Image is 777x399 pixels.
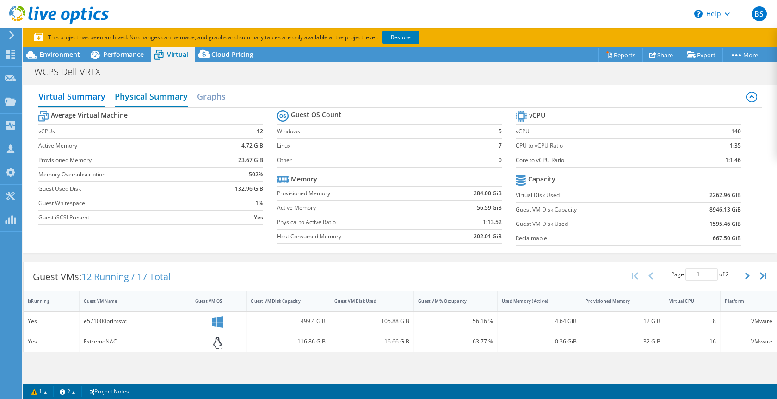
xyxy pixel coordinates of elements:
[238,156,263,165] b: 23.67 GiB
[334,337,409,347] div: 16.66 GiB
[84,298,175,304] div: Guest VM Name
[474,232,502,241] b: 202.01 GiB
[277,189,437,198] label: Provisioned Memory
[291,110,341,119] b: Guest OS Count
[598,48,643,62] a: Reports
[38,156,210,165] label: Provisioned Memory
[211,50,253,59] span: Cloud Pricing
[38,87,105,107] h2: Virtual Summary
[730,141,741,150] b: 1:35
[39,50,80,59] span: Environment
[669,316,716,326] div: 8
[516,191,668,200] label: Virtual Disk Used
[725,298,761,304] div: Platform
[255,199,263,208] b: 1%
[709,205,741,214] b: 8946.13 GiB
[586,298,649,304] div: Provisioned Memory
[197,87,226,106] h2: Graphs
[671,268,729,281] span: Page of
[418,337,493,347] div: 63.77 %
[502,298,566,304] div: Used Memory (Active)
[81,270,171,283] span: 12 Running / 17 Total
[669,298,705,304] div: Virtual CPU
[115,87,188,107] h2: Physical Summary
[516,234,668,243] label: Reclaimable
[483,218,502,227] b: 1:13.52
[103,50,144,59] span: Performance
[709,219,741,229] b: 1595.46 GiB
[382,31,419,44] a: Restore
[277,156,491,165] label: Other
[195,298,231,304] div: Guest VM OS
[713,234,741,243] b: 667.50 GiB
[251,316,326,326] div: 499.4 GiB
[34,32,487,43] p: This project has been archived. No changes can be made, and graphs and summary tables are only av...
[680,48,723,62] a: Export
[516,127,689,136] label: vCPU
[516,141,689,150] label: CPU to vCPU Ratio
[709,191,741,200] b: 2262.96 GiB
[499,141,502,150] b: 7
[499,127,502,136] b: 5
[84,337,186,347] div: ExtremeNAC
[669,337,716,347] div: 16
[38,184,210,193] label: Guest Used Disk
[725,337,772,347] div: VMware
[28,337,75,347] div: Yes
[516,205,668,214] label: Guest VM Disk Capacity
[334,298,398,304] div: Guest VM Disk Used
[277,218,437,227] label: Physical to Active Ratio
[586,337,660,347] div: 32 GiB
[28,316,75,326] div: Yes
[254,213,263,222] b: Yes
[38,213,210,222] label: Guest iSCSI Present
[257,127,263,136] b: 12
[291,175,317,184] b: Memory
[418,298,482,304] div: Guest VM % Occupancy
[474,189,502,198] b: 284.00 GiB
[24,262,180,291] div: Guest VMs:
[726,270,729,278] span: 2
[51,111,128,120] b: Average Virtual Machine
[725,316,772,326] div: VMware
[25,386,54,397] a: 1
[84,316,186,326] div: e571000printsvc
[30,67,115,77] h1: WCPS Dell VRTX
[502,337,577,347] div: 0.36 GiB
[529,111,545,120] b: vCPU
[334,316,409,326] div: 105.88 GiB
[685,268,718,281] input: jump to page
[277,203,437,212] label: Active Memory
[277,141,491,150] label: Linux
[241,141,263,150] b: 4.72 GiB
[477,203,502,212] b: 56.59 GiB
[28,298,64,304] div: IsRunning
[516,219,668,229] label: Guest VM Disk Used
[249,170,263,179] b: 502%
[38,141,210,150] label: Active Memory
[167,50,188,59] span: Virtual
[277,232,437,241] label: Host Consumed Memory
[235,184,263,193] b: 132.96 GiB
[53,386,82,397] a: 2
[528,175,555,184] b: Capacity
[752,6,767,21] span: BS
[499,156,502,165] b: 0
[586,316,660,326] div: 12 GiB
[38,127,210,136] label: vCPUs
[722,48,765,62] a: More
[38,170,210,179] label: Memory Oversubscription
[725,156,741,165] b: 1:1.46
[277,127,491,136] label: Windows
[731,127,741,136] b: 140
[251,337,326,347] div: 116.86 GiB
[642,48,680,62] a: Share
[502,316,577,326] div: 4.64 GiB
[516,156,689,165] label: Core to vCPU Ratio
[38,199,210,208] label: Guest Whitespace
[251,298,314,304] div: Guest VM Disk Capacity
[418,316,493,326] div: 56.16 %
[694,10,703,18] svg: \n
[81,386,136,397] a: Project Notes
